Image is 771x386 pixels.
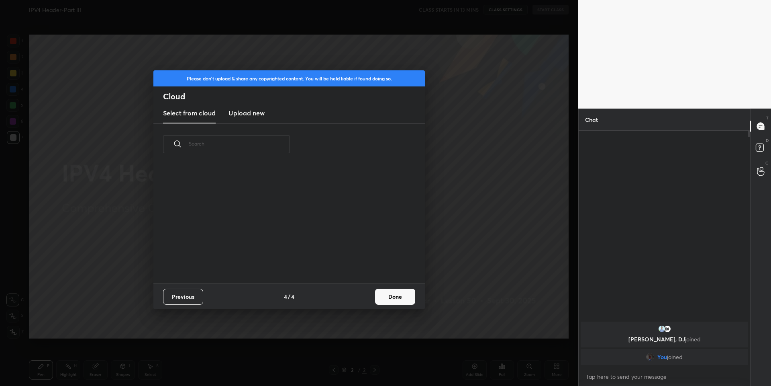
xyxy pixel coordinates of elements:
img: f89912ca82bc4f05b5575fcfb4a3b1d9.png [663,325,671,333]
h2: Cloud [163,91,425,102]
h3: Upload new [228,108,265,118]
p: G [765,160,769,166]
img: 0cf1bf49248344338ee83de1f04af710.9781463_3 [646,353,654,361]
span: You [657,354,667,360]
span: joined [685,335,701,343]
button: Previous [163,289,203,305]
span: joined [667,354,683,360]
h3: Select from cloud [163,108,216,118]
div: grid [579,320,750,367]
img: 456e269652b9400f8bba1ed3504a66bd.jpg [658,325,666,333]
div: Please don't upload & share any copyrighted content. You will be held liable if found doing so. [153,70,425,86]
p: [PERSON_NAME], DJ [585,336,743,343]
p: T [766,115,769,121]
h4: 4 [284,292,287,301]
p: D [766,138,769,144]
h4: 4 [291,292,294,301]
button: Done [375,289,415,305]
p: Chat [579,109,604,130]
h4: / [288,292,290,301]
input: Search [189,127,290,161]
div: grid [153,162,415,283]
